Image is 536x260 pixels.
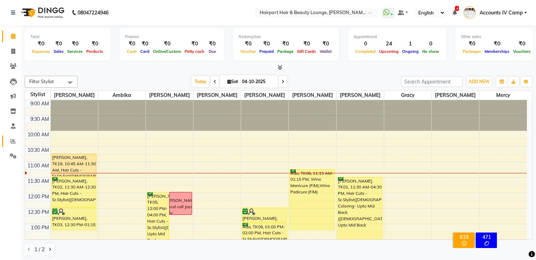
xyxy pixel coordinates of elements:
div: ₹0 [85,40,105,48]
span: [PERSON_NAME] [51,91,98,100]
span: Package [276,49,295,54]
div: ₹0 [151,40,183,48]
div: ₹0 [258,40,276,48]
img: Accounts IV Camp [463,6,476,19]
span: Filter Stylist [29,79,54,84]
div: [PERSON_NAME], TK03, 12:30 PM-01:00 PM, Hair Cuts -Sr.Stylist([DEMOGRAPHIC_DATA]) [242,208,287,222]
div: ₹0 [461,40,483,48]
span: Today [192,76,209,87]
div: 1:30 PM [29,240,50,247]
div: ₹0 [125,40,138,48]
span: Memberships [483,49,511,54]
span: Wallet [318,49,333,54]
div: ₹0 [239,40,258,48]
a: 4 [452,10,456,16]
span: Prepaid [258,49,276,54]
span: [PERSON_NAME] [337,91,384,100]
div: 12:30 PM [26,209,50,216]
div: Total [30,34,105,40]
div: 24 [377,40,400,48]
span: [PERSON_NAME] [432,91,479,100]
div: Finance [125,34,218,40]
span: Sales [52,49,66,54]
span: Ongoing [400,49,420,54]
b: 08047224946 [78,3,109,23]
img: logo [18,3,66,23]
div: 0 [420,40,441,48]
div: [PERSON_NAME], TK02, 11:30 AM-12:30 PM, Hair Cuts -Sr.Stylist([DEMOGRAPHIC_DATA]) [52,177,97,207]
div: ₹0 [183,40,206,48]
span: [PERSON_NAME] [146,91,193,100]
div: 11:00 AM [26,162,50,169]
span: Ambika [98,91,146,100]
div: ₹0 [66,40,85,48]
span: [PERSON_NAME] [193,91,241,100]
span: Upcoming [377,49,400,54]
div: ₹0 [483,40,511,48]
div: ₹0 [206,40,218,48]
span: 4 [455,6,459,11]
div: Ada, TK08, 01:00 PM-02:00 PM, Hair Cuts -Sr.Stylist([DEMOGRAPHIC_DATA]) [242,223,287,253]
span: Voucher [239,49,258,54]
span: Completed [353,49,377,54]
div: ₹0 [30,40,52,48]
div: 9:00 AM [29,100,50,107]
div: ₹0 [511,40,532,48]
span: 1 / 2 [35,246,44,253]
button: ADD NEW [467,77,491,87]
div: 471 [477,234,495,240]
div: [PERSON_NAME], TK19, 10:45 AM-11:30 AM, Hair Cuts -Sr.Stylist([DEMOGRAPHIC_DATA]) [52,154,97,176]
div: 10:30 AM [26,147,50,154]
span: Products [85,49,105,54]
div: If [PERSON_NAME] cancel call Jassu early [164,191,198,216]
div: ₹0 [295,40,318,48]
div: 10:00 AM [26,131,50,138]
span: Packages [461,49,483,54]
div: 12:00 PM [26,193,50,200]
div: ₹0 [318,40,333,48]
span: Cash [125,49,138,54]
span: Card [138,49,151,54]
span: Accounts IV Camp [479,9,523,17]
span: Vouchers [511,49,532,54]
div: Appointment [353,34,441,40]
div: 11:30 AM [26,178,50,185]
div: [PERSON_NAME], TK03, 12:30 PM-01:15 PM, Hair Cuts - Kid's(Below 12 Yrs) [52,208,97,230]
input: Search Appointment [401,76,463,87]
span: Online/Custom [151,49,183,54]
div: 1:00 PM [29,224,50,231]
div: 9:30 AM [29,116,50,123]
div: 1 [400,40,420,48]
div: 0 [353,40,377,48]
span: Gracy [384,91,431,100]
span: [PERSON_NAME] [289,91,336,100]
span: Petty cash [183,49,206,54]
span: Sat [226,79,240,84]
input: 2025-10-04 [240,76,275,87]
span: ADD NEW [469,79,489,84]
span: No show [420,49,441,54]
div: ₹0 [138,40,151,48]
div: ₹0 [52,40,66,48]
div: 619 [455,234,473,240]
span: [PERSON_NAME] [241,91,288,100]
span: Mercy [479,91,527,100]
div: Stylist [25,91,50,98]
div: ₹0 [276,40,295,48]
span: Expenses [30,49,52,54]
span: Gift Cards [295,49,318,54]
span: Services [66,49,85,54]
div: Redemption [239,34,333,40]
div: Ada, TK08, 11:15 AM-01:15 PM, Wine Manicure (F/M),Wine Pedicure (F/M) [290,169,334,230]
span: Due [207,49,218,54]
